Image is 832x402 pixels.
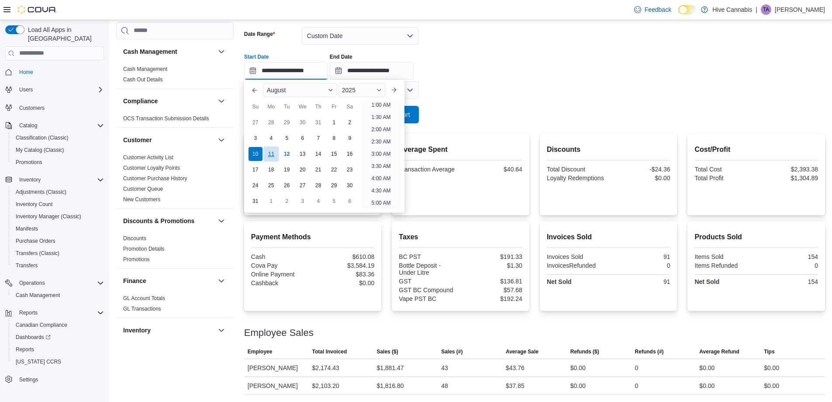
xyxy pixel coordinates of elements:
[16,308,41,318] button: Reports
[123,47,177,56] h3: Cash Management
[19,280,45,287] span: Operations
[399,253,459,260] div: BC PST
[116,152,234,208] div: Customer
[547,232,670,242] h2: Invoices Sold
[248,83,262,97] button: Previous Month
[216,46,227,57] button: Cash Management
[2,119,107,132] button: Catalog
[19,69,33,76] span: Home
[610,253,670,260] div: 91
[123,276,214,285] button: Finance
[16,201,53,208] span: Inventory Count
[12,236,59,246] a: Purchase Orders
[327,147,341,161] div: day-15
[267,87,286,94] span: August
[123,115,209,122] span: OCS Transaction Submission Details
[123,115,209,122] a: OCS Transaction Submission Details
[123,295,165,302] span: GL Account Totals
[280,100,294,114] div: Tu
[775,4,825,15] p: [PERSON_NAME]
[16,159,42,166] span: Promotions
[123,97,214,105] button: Compliance
[327,194,341,208] div: day-5
[123,136,214,144] button: Customer
[12,332,54,343] a: Dashboards
[547,166,607,173] div: Total Discount
[264,100,278,114] div: Mo
[694,144,818,155] h2: Cost/Profit
[694,166,754,173] div: Total Cost
[368,136,394,147] li: 2:30 AM
[249,100,262,114] div: Su
[123,305,161,312] span: GL Transactions
[463,253,522,260] div: $191.33
[756,4,757,15] p: |
[280,115,294,129] div: day-29
[2,101,107,114] button: Customers
[12,199,104,210] span: Inventory Count
[123,97,158,105] h3: Compliance
[361,101,401,209] ul: Time
[9,156,107,168] button: Promotions
[296,115,310,129] div: day-30
[699,348,739,355] span: Average Refund
[244,53,269,60] label: Start Date
[12,344,38,355] a: Reports
[12,133,104,143] span: Classification (Classic)
[343,178,357,192] div: day-30
[2,373,107,386] button: Settings
[441,363,448,373] div: 43
[123,326,151,335] h3: Inventory
[123,154,173,161] span: Customer Activity List
[16,262,38,269] span: Transfers
[610,278,670,285] div: 91
[441,348,463,355] span: Sales (#)
[12,260,41,271] a: Transfers
[19,309,38,316] span: Reports
[16,278,48,288] button: Operations
[12,133,72,143] a: Classification (Classic)
[16,103,48,113] a: Customers
[244,31,275,38] label: Date Range
[376,363,404,373] div: $1,881.47
[16,308,104,318] span: Reports
[123,77,163,83] a: Cash Out Details
[123,235,146,242] span: Discounts
[9,198,107,210] button: Inventory Count
[123,246,165,252] a: Promotion Details
[123,256,150,263] span: Promotions
[327,115,341,129] div: day-1
[343,131,357,145] div: day-9
[314,262,374,269] div: $3,584.19
[330,53,352,60] label: End Date
[635,381,639,391] div: 0
[19,122,37,129] span: Catalog
[216,216,227,226] button: Discounts & Promotions
[123,196,160,203] a: New Customers
[376,348,398,355] span: Sales ($)
[16,334,51,341] span: Dashboards
[387,83,401,97] button: Next month
[249,163,262,177] div: day-17
[9,331,107,343] a: Dashboards
[9,144,107,156] button: My Catalog (Classic)
[506,381,525,391] div: $37.85
[12,224,104,234] span: Manifests
[249,115,262,129] div: day-27
[16,189,66,196] span: Adjustments (Classic)
[694,278,719,285] strong: Net Sold
[249,147,262,161] div: day-10
[312,381,339,391] div: $2,103.20
[547,144,670,155] h2: Discounts
[12,236,104,246] span: Purchase Orders
[116,64,234,88] div: Cash Management
[376,381,404,391] div: $1,816.80
[764,363,779,373] div: $0.00
[407,87,414,94] button: Open list of options
[280,147,294,161] div: day-12
[758,253,818,260] div: 154
[635,363,639,373] div: 0
[16,358,61,365] span: [US_STATE] CCRS
[216,96,227,106] button: Compliance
